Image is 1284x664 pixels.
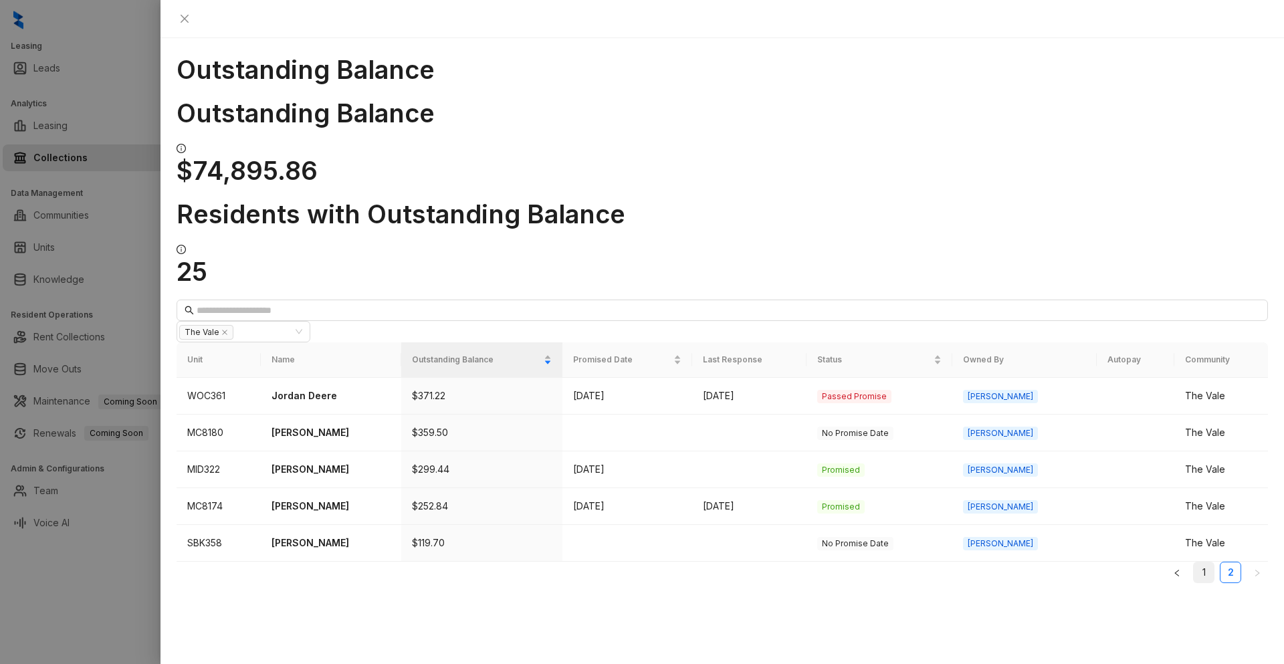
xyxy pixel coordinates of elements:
[1253,569,1261,577] span: right
[177,256,1268,287] h1: 25
[1220,562,1241,583] li: 2
[1173,569,1181,577] span: left
[177,378,261,415] td: WOC361
[177,342,261,378] th: Unit
[401,415,562,451] td: $359.50
[692,342,807,378] th: Last Response
[177,155,1268,186] h1: $74,895.86
[412,354,541,366] span: Outstanding Balance
[963,427,1038,440] span: [PERSON_NAME]
[963,390,1038,403] span: [PERSON_NAME]
[817,390,891,403] span: Passed Promise
[692,378,807,415] td: [DATE]
[1247,562,1268,583] button: right
[272,425,391,440] p: [PERSON_NAME]
[177,11,193,27] button: Close
[817,463,865,477] span: Promised
[952,342,1096,378] th: Owned By
[177,144,186,153] span: info-circle
[807,342,952,378] th: Status
[177,245,186,254] span: info-circle
[221,329,228,336] span: close
[272,389,391,403] p: Jordan Deere
[177,199,1268,229] h1: Residents with Outstanding Balance
[1185,462,1257,477] div: The Vale
[562,451,692,488] td: [DATE]
[1166,562,1188,583] button: left
[1166,562,1188,583] li: Previous Page
[177,488,261,525] td: MC8174
[261,342,401,378] th: Name
[401,451,562,488] td: $299.44
[177,415,261,451] td: MC8180
[272,536,391,550] p: [PERSON_NAME]
[562,488,692,525] td: [DATE]
[573,354,671,366] span: Promised Date
[1247,562,1268,583] li: Next Page
[1185,425,1257,440] div: The Vale
[1220,562,1241,582] a: 2
[177,451,261,488] td: MID322
[1097,342,1174,378] th: Autopay
[692,488,807,525] td: [DATE]
[272,499,391,514] p: [PERSON_NAME]
[963,500,1038,514] span: [PERSON_NAME]
[817,354,931,366] span: Status
[177,54,1268,85] h1: Outstanding Balance
[179,13,190,24] span: close
[562,342,692,378] th: Promised Date
[185,306,194,315] span: search
[817,537,893,550] span: No Promise Date
[963,463,1038,477] span: [PERSON_NAME]
[817,427,893,440] span: No Promise Date
[1194,562,1214,582] a: 1
[401,378,562,415] td: $371.22
[1174,342,1268,378] th: Community
[1193,562,1214,583] li: 1
[177,525,261,562] td: SBK358
[817,500,865,514] span: Promised
[1185,499,1257,514] div: The Vale
[1185,389,1257,403] div: The Vale
[1185,536,1257,550] div: The Vale
[177,98,1268,128] h1: Outstanding Balance
[963,537,1038,550] span: [PERSON_NAME]
[401,488,562,525] td: $252.84
[562,378,692,415] td: [DATE]
[179,325,233,340] span: The Vale
[272,462,391,477] p: [PERSON_NAME]
[401,525,562,562] td: $119.70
